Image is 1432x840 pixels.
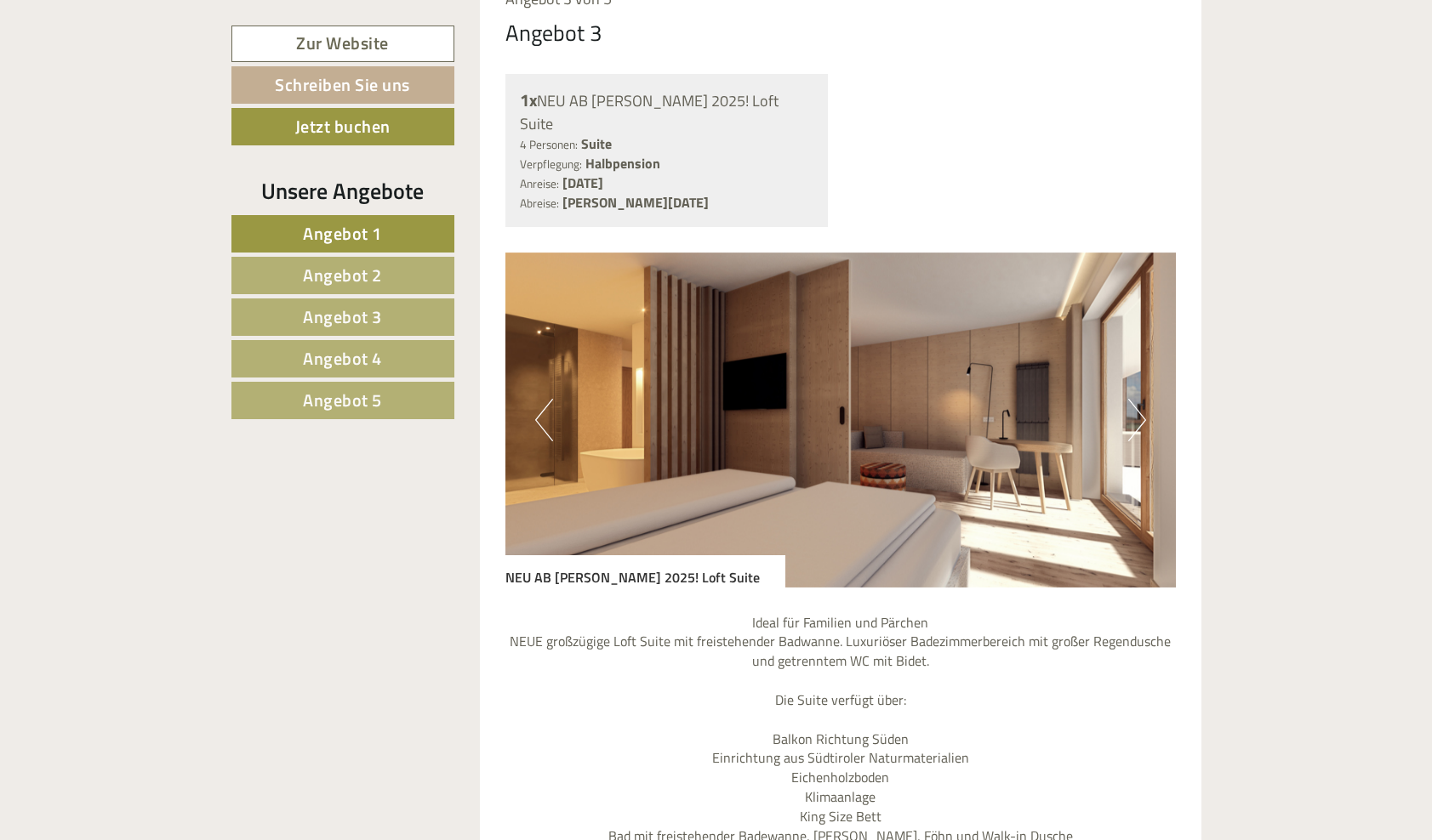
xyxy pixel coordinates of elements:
small: Verpflegung: [520,156,582,173]
button: Senden [561,440,670,478]
button: Next [1128,399,1146,441]
span: Angebot 5 [303,387,382,413]
b: [PERSON_NAME][DATE] [562,192,709,213]
div: [GEOGRAPHIC_DATA] [26,49,263,63]
div: Angebot 3 [505,17,602,48]
a: Jetzt buchen [231,108,454,145]
a: Schreiben Sie uns [231,66,454,104]
small: 08:36 [26,82,263,94]
b: Halbpension [585,153,660,173]
div: NEU AB [PERSON_NAME] 2025! Loft Suite [505,555,785,587]
div: Guten Tag, wie können wir Ihnen helfen? [13,46,271,98]
span: Angebot 2 [303,262,382,288]
span: Angebot 3 [303,304,382,330]
div: [DATE] [305,13,365,42]
b: Suite [581,133,612,154]
small: Abreise: [520,195,559,212]
button: Previous [535,399,553,441]
span: Angebot 1 [303,220,382,247]
div: Unsere Angebote [231,175,454,207]
small: 4 Personen: [520,136,578,153]
b: 1x [520,87,537,113]
div: NEU AB [PERSON_NAME] 2025! Loft Suite [520,88,813,134]
span: Angebot 4 [303,345,382,372]
small: Anreise: [520,175,559,192]
img: image [505,253,1176,587]
b: [DATE] [562,173,603,193]
a: Zur Website [231,26,454,62]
